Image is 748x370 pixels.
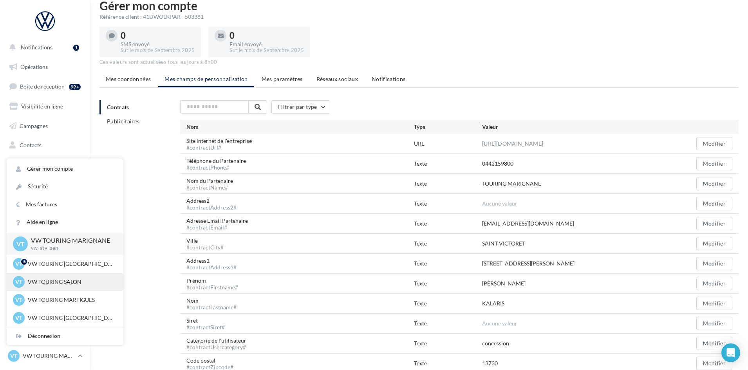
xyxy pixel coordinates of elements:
div: Sur le mois de Septembre 2025 [121,47,195,54]
a: Médiathèque [5,157,85,173]
a: [URL][DOMAIN_NAME] [482,139,543,148]
button: Modifier [696,197,732,210]
p: VW TOURING [GEOGRAPHIC_DATA] [28,260,114,268]
a: Calendrier [5,176,85,193]
button: Modifier [696,237,732,250]
p: vw-stv-ben [31,245,111,252]
button: Modifier [696,337,732,350]
a: Campagnes DataOnDemand [5,222,85,245]
div: Type [414,123,482,131]
div: [EMAIL_ADDRESS][DOMAIN_NAME] [482,220,574,227]
div: concession [482,339,509,347]
div: Texte [414,200,482,208]
span: VT [15,314,22,322]
div: #contractEmail# [186,225,248,230]
button: Modifier [696,177,732,190]
div: #contractZipcode# [186,365,233,370]
p: VW TOURING MARIGNANE [31,236,111,245]
span: Campagnes [20,122,48,129]
span: Contacts [20,142,42,148]
div: Ces valeurs sont actualisées tous les jours à 8h00 [99,59,739,66]
button: Modifier [696,257,732,270]
div: Siret [186,317,231,330]
div: [PERSON_NAME] [482,280,526,287]
div: Référence client : 41DWOLKPAR - 503381 [99,13,739,21]
a: Aide en ligne [7,213,123,231]
div: 0442159800 [482,160,513,168]
button: Modifier [696,137,732,150]
div: KALARIS [482,300,504,307]
div: Sur le mois de Septembre 2025 [229,47,304,54]
p: VW TOURING [GEOGRAPHIC_DATA] VALENTINE [28,314,114,322]
span: VT [16,239,25,248]
p: VW TOURING SALON [28,278,114,286]
button: Filtrer par type [271,100,330,114]
span: Mes paramètres [262,76,303,82]
div: Texte [414,339,482,347]
div: Catégorie de l'utilisateur [186,337,253,350]
div: 99+ [69,84,81,90]
div: #contractCity# [186,245,224,250]
div: #contractSiret# [186,325,225,330]
div: Valeur [482,123,664,131]
a: VT VW TOURING MARIGNANE [6,348,84,363]
div: Déconnexion [7,327,123,345]
p: VW TOURING MARTIGUES [28,296,114,304]
div: Texte [414,160,482,168]
span: Notifications [21,44,52,51]
button: Notifications 1 [5,39,82,56]
div: Nom [186,297,243,310]
div: Texte [414,260,482,267]
a: Sécurité [7,178,123,195]
div: Texte [414,319,482,327]
span: Mes coordonnées [106,76,151,82]
a: PLV et print personnalisable [5,195,85,218]
div: Texte [414,220,482,227]
a: Visibilité en ligne [5,98,85,115]
span: Notifications [372,76,406,82]
div: #contractUsercategory# [186,345,246,350]
button: Modifier [696,277,732,290]
div: Open Intercom Messenger [721,343,740,362]
a: Mes factures [7,196,123,213]
div: Texte [414,280,482,287]
button: Modifier [696,297,732,310]
div: #contractAddress2# [186,205,237,210]
div: Prénom [186,277,244,290]
div: Texte [414,300,482,307]
div: Email envoyé [229,42,304,47]
div: 0 [229,31,304,40]
div: Nom [186,123,414,131]
div: SAINT VICTORET [482,240,525,247]
div: #contractName# [186,185,233,190]
button: Modifier [696,157,732,170]
div: SMS envoyé [121,42,195,47]
div: [STREET_ADDRESS][PERSON_NAME] [482,260,575,267]
div: Adresse Email Partenaire [186,217,254,230]
a: Opérations [5,59,85,75]
span: Opérations [20,63,48,70]
div: #contractPhone# [186,165,246,170]
span: VT [15,278,22,286]
div: Address1 [186,257,243,270]
div: #contractLastname# [186,305,237,310]
a: Boîte de réception99+ [5,78,85,95]
div: Nom du Partenaire [186,177,239,190]
a: Campagnes [5,118,85,134]
div: #contractAddress1# [186,265,237,270]
div: 0 [121,31,195,40]
div: TOURING MARIGNANE [482,180,541,188]
div: 1 [73,45,79,51]
div: Téléphone du Partenaire [186,157,252,170]
div: Ville [186,237,230,250]
div: Texte [414,359,482,367]
span: Boîte de réception [20,83,65,90]
div: Site internet de l'entreprise [186,137,258,150]
div: 13730 [482,359,498,367]
div: Texte [414,180,482,188]
a: Contacts [5,137,85,153]
button: Modifier [696,357,732,370]
div: Texte [414,240,482,247]
div: Address2 [186,197,243,210]
span: Visibilité en ligne [21,103,63,110]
